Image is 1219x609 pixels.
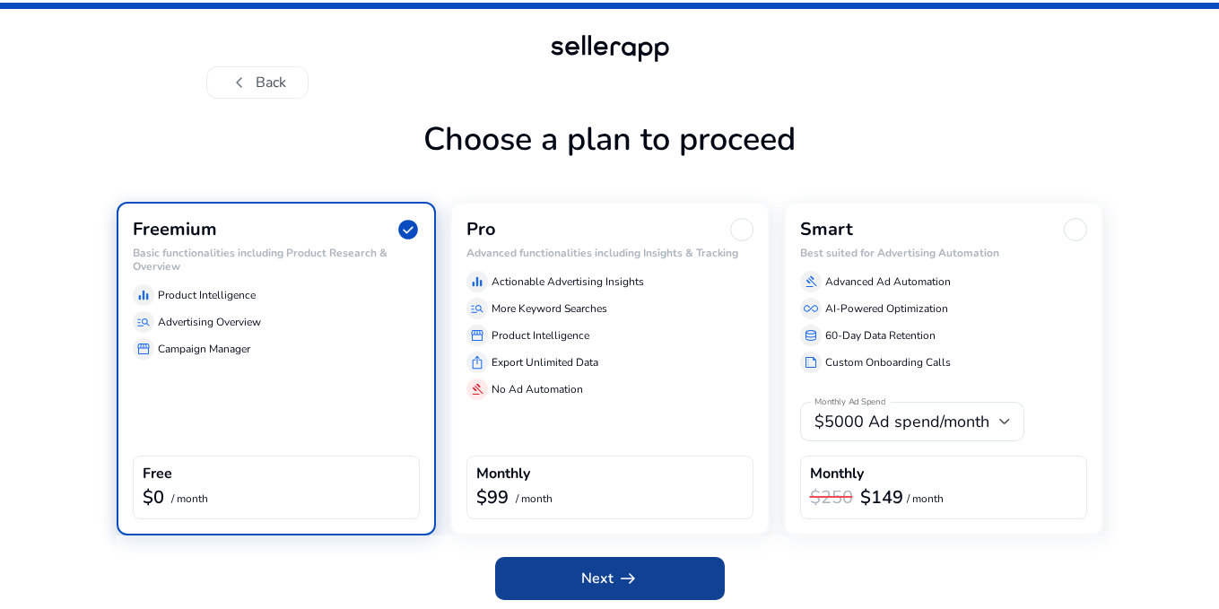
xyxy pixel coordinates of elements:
[860,485,903,509] b: $149
[804,355,818,370] span: summarize
[825,274,951,290] p: Advanced Ad Automation
[158,314,261,330] p: Advertising Overview
[470,328,484,343] span: storefront
[907,493,944,505] p: / month
[476,485,509,509] b: $99
[492,381,583,397] p: No Ad Automation
[133,219,217,240] h3: Freemium
[133,247,420,273] h6: Basic functionalities including Product Research & Overview
[581,568,639,589] span: Next
[492,327,589,344] p: Product Intelligence
[814,396,885,409] mat-label: Monthly Ad Spend
[825,327,936,344] p: 60-Day Data Retention
[470,301,484,316] span: manage_search
[143,485,164,509] b: $0
[136,342,151,356] span: storefront
[470,274,484,289] span: equalizer
[396,218,420,241] span: check_circle
[476,465,530,483] h4: Monthly
[136,315,151,329] span: manage_search
[492,274,644,290] p: Actionable Advertising Insights
[470,355,484,370] span: ios_share
[804,301,818,316] span: all_inclusive
[470,382,484,396] span: gavel
[617,568,639,589] span: arrow_right_alt
[206,66,309,99] button: chevron_leftBack
[516,493,553,505] p: / month
[117,120,1103,202] h1: Choose a plan to proceed
[158,341,250,357] p: Campaign Manager
[171,493,208,505] p: / month
[814,411,989,432] span: $5000 Ad spend/month
[800,247,1087,259] h6: Best suited for Advertising Automation
[143,465,172,483] h4: Free
[466,219,496,240] h3: Pro
[804,328,818,343] span: database
[800,219,853,240] h3: Smart
[136,288,151,302] span: equalizer
[492,300,607,317] p: More Keyword Searches
[810,487,853,509] h3: $250
[229,72,250,93] span: chevron_left
[492,354,598,370] p: Export Unlimited Data
[825,300,948,317] p: AI-Powered Optimization
[810,465,864,483] h4: Monthly
[495,557,725,600] button: Nextarrow_right_alt
[466,247,753,259] h6: Advanced functionalities including Insights & Tracking
[158,287,256,303] p: Product Intelligence
[804,274,818,289] span: gavel
[825,354,951,370] p: Custom Onboarding Calls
